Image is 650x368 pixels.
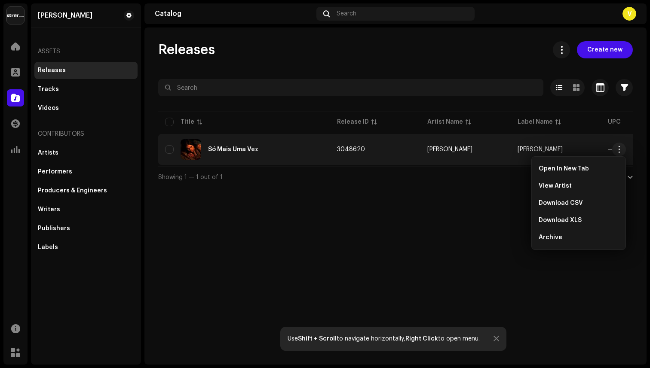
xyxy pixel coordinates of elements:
[155,10,313,17] div: Catalog
[34,220,138,237] re-m-nav-item: Publishers
[577,41,633,58] button: Create new
[158,79,543,96] input: Search
[587,41,622,58] span: Create new
[518,146,563,152] span: Valenttina Dias
[34,41,138,62] re-a-nav-header: Assets
[38,67,66,74] div: Releases
[38,168,72,175] div: Performers
[7,7,24,24] img: 408b884b-546b-4518-8448-1008f9c76b02
[337,10,356,17] span: Search
[34,163,138,180] re-m-nav-item: Performers
[181,139,201,160] img: 144e966f-82c4-4baf-90a7-652ec975562e
[34,100,138,117] re-m-nav-item: Videos
[38,12,92,19] div: Valenttina Dias
[298,336,337,342] strong: Shift + Scroll
[208,146,258,152] div: Só Mais Uma Vez
[539,165,589,172] span: Open In New Tab
[34,182,138,199] re-m-nav-item: Producers & Engineers
[158,174,223,180] span: Showing 1 — 1 out of 1
[539,200,583,207] span: Download CSV
[34,239,138,256] re-m-nav-item: Labels
[288,335,480,342] div: Use to navigate horizontally, to open menu.
[34,201,138,218] re-m-nav-item: Writers
[337,118,369,126] div: Release ID
[427,146,504,152] span: Valenttina Dias
[38,225,70,232] div: Publishers
[181,118,194,126] div: Title
[608,146,613,152] span: —
[539,234,562,241] span: Archive
[539,182,572,189] span: View Artist
[38,244,58,251] div: Labels
[38,149,58,156] div: Artists
[518,118,553,126] div: Label Name
[38,206,60,213] div: Writers
[38,105,59,112] div: Videos
[405,336,438,342] strong: Right Click
[622,7,636,21] div: V
[34,144,138,161] re-m-nav-item: Artists
[34,124,138,144] re-a-nav-header: Contributors
[34,62,138,79] re-m-nav-item: Releases
[539,217,582,224] span: Download XLS
[337,146,365,152] span: 3048620
[38,187,107,194] div: Producers & Engineers
[34,81,138,98] re-m-nav-item: Tracks
[427,118,463,126] div: Artist Name
[427,146,472,152] div: [PERSON_NAME]
[38,86,59,93] div: Tracks
[158,41,215,58] span: Releases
